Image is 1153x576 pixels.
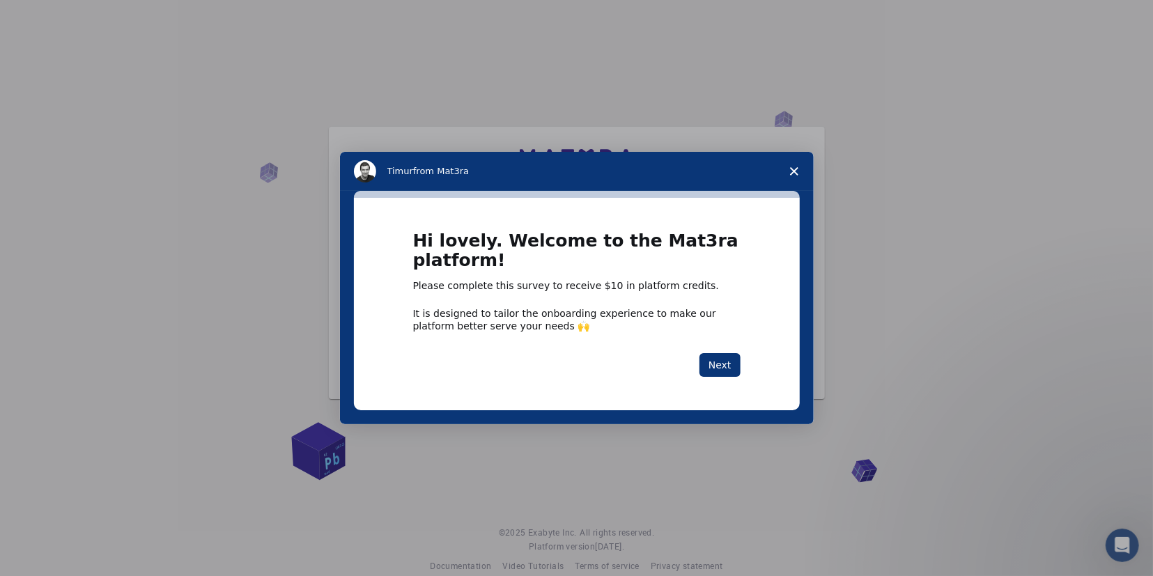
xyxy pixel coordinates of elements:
[413,279,741,293] div: Please complete this survey to receive $10 in platform credits.
[28,10,78,22] span: Support
[387,166,413,176] span: Timur
[699,353,741,377] button: Next
[775,152,814,191] span: Close survey
[354,160,376,182] img: Profile image for Timur
[413,231,741,279] h1: Hi lovely. Welcome to the Mat3ra platform!
[413,166,469,176] span: from Mat3ra
[413,307,741,332] div: It is designed to tailor the onboarding experience to make our platform better serve your needs 🙌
